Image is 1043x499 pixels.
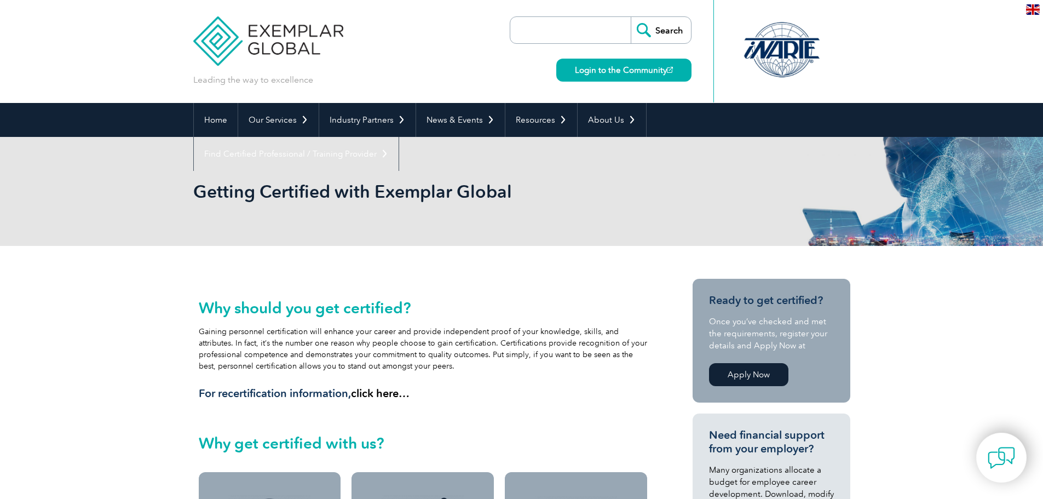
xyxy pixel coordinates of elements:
[199,299,648,317] h2: Why should you get certified?
[351,387,410,400] a: click here…
[194,137,399,171] a: Find Certified Professional / Training Provider
[988,444,1015,472] img: contact-chat.png
[709,316,834,352] p: Once you’ve checked and met the requirements, register your details and Apply Now at
[556,59,692,82] a: Login to the Community
[199,434,648,452] h2: Why get certified with us?
[238,103,319,137] a: Our Services
[193,74,313,86] p: Leading the way to excellence
[578,103,646,137] a: About Us
[199,299,648,400] div: Gaining personnel certification will enhance your career and provide independent proof of your kn...
[1026,4,1040,15] img: en
[319,103,416,137] a: Industry Partners
[416,103,505,137] a: News & Events
[505,103,577,137] a: Resources
[709,294,834,307] h3: Ready to get certified?
[193,181,614,202] h1: Getting Certified with Exemplar Global
[631,17,691,43] input: Search
[709,428,834,456] h3: Need financial support from your employer?
[194,103,238,137] a: Home
[709,363,788,386] a: Apply Now
[199,387,648,400] h3: For recertification information,
[667,67,673,73] img: open_square.png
